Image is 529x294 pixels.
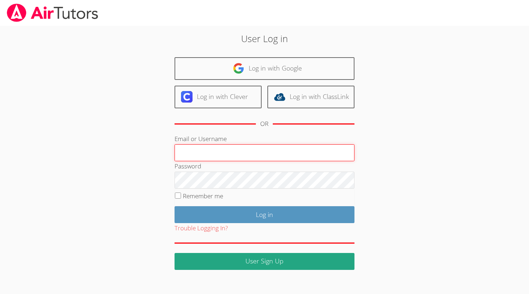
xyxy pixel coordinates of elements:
label: Password [175,162,201,170]
label: Email or Username [175,135,227,143]
button: Trouble Logging In? [175,223,228,234]
a: Log in with Google [175,57,354,80]
h2: User Log in [122,32,407,45]
label: Remember me [183,192,223,200]
img: clever-logo-6eab21bc6e7a338710f1a6ff85c0baf02591cd810cc4098c63d3a4b26e2feb20.svg [181,91,193,103]
img: airtutors_banner-c4298cdbf04f3fff15de1276eac7730deb9818008684d7c2e4769d2f7ddbe033.png [6,4,99,22]
input: Log in [175,206,354,223]
img: google-logo-50288ca7cdecda66e5e0955fdab243c47b7ad437acaf1139b6f446037453330a.svg [233,63,244,74]
a: Log in with Clever [175,86,262,108]
a: Log in with ClassLink [267,86,354,108]
div: OR [260,119,268,129]
img: classlink-logo-d6bb404cc1216ec64c9a2012d9dc4662098be43eaf13dc465df04b49fa7ab582.svg [274,91,285,103]
a: User Sign Up [175,253,354,270]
